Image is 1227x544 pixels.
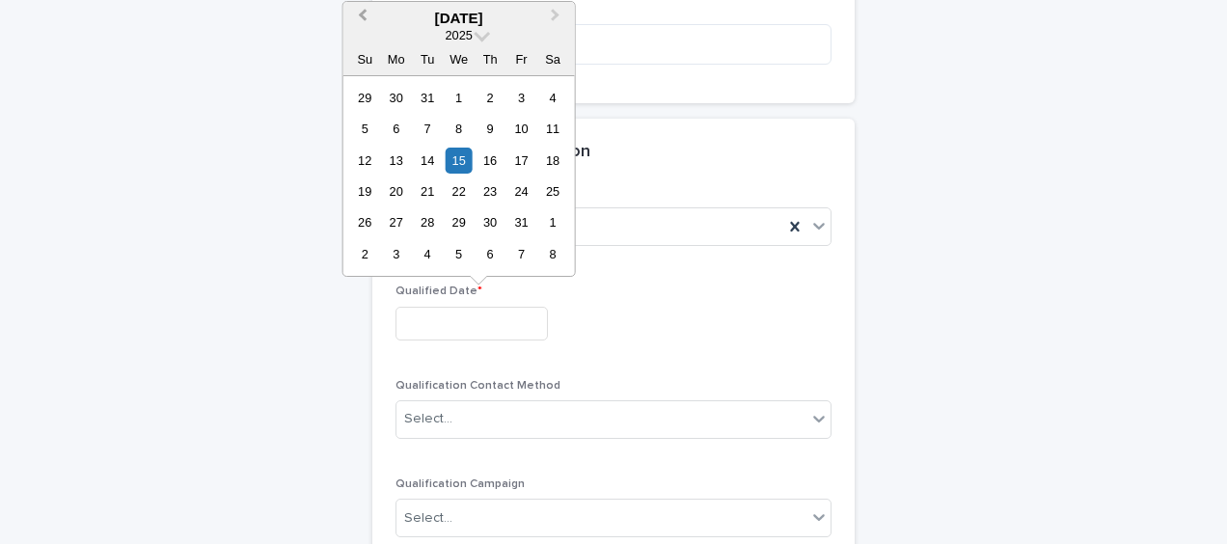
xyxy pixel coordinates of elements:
[477,241,504,267] div: Choose Thursday, February 6th, 2025
[446,178,472,204] div: Choose Wednesday, January 22nd, 2025
[508,46,534,72] div: Fr
[343,10,575,27] div: [DATE]
[383,148,409,174] div: Choose Monday, January 13th, 2025
[539,85,565,111] div: Choose Saturday, January 4th, 2025
[415,46,441,72] div: Tu
[477,148,504,174] div: Choose Thursday, January 16th, 2025
[404,508,452,529] div: Select...
[446,46,472,72] div: We
[383,46,409,72] div: Mo
[404,409,452,429] div: Select...
[542,4,573,35] button: Next Month
[383,85,409,111] div: Choose Monday, December 30th, 2024
[446,116,472,142] div: Choose Wednesday, January 8th, 2025
[352,116,378,142] div: Choose Sunday, January 5th, 2025
[395,478,525,490] span: Qualification Campaign
[477,85,504,111] div: Choose Thursday, January 2nd, 2025
[445,28,472,42] span: 2025
[539,116,565,142] div: Choose Saturday, January 11th, 2025
[415,209,441,235] div: Choose Tuesday, January 28th, 2025
[383,178,409,204] div: Choose Monday, January 20th, 2025
[395,286,482,297] span: Qualified Date
[477,46,504,72] div: Th
[352,241,378,267] div: Choose Sunday, February 2nd, 2025
[345,4,376,35] button: Previous Month
[395,380,560,392] span: Qualification Contact Method
[446,209,472,235] div: Choose Wednesday, January 29th, 2025
[383,209,409,235] div: Choose Monday, January 27th, 2025
[352,209,378,235] div: Choose Sunday, January 26th, 2025
[508,85,534,111] div: Choose Friday, January 3rd, 2025
[508,116,534,142] div: Choose Friday, January 10th, 2025
[508,209,534,235] div: Choose Friday, January 31st, 2025
[349,82,568,270] div: month 2025-01
[352,85,378,111] div: Choose Sunday, December 29th, 2024
[446,241,472,267] div: Choose Wednesday, February 5th, 2025
[446,85,472,111] div: Choose Wednesday, January 1st, 2025
[508,148,534,174] div: Choose Friday, January 17th, 2025
[352,148,378,174] div: Choose Sunday, January 12th, 2025
[477,209,504,235] div: Choose Thursday, January 30th, 2025
[383,241,409,267] div: Choose Monday, February 3rd, 2025
[477,116,504,142] div: Choose Thursday, January 9th, 2025
[508,241,534,267] div: Choose Friday, February 7th, 2025
[352,178,378,204] div: Choose Sunday, January 19th, 2025
[415,178,441,204] div: Choose Tuesday, January 21st, 2025
[352,46,378,72] div: Su
[415,148,441,174] div: Choose Tuesday, January 14th, 2025
[415,116,441,142] div: Choose Tuesday, January 7th, 2025
[508,178,534,204] div: Choose Friday, January 24th, 2025
[539,209,565,235] div: Choose Saturday, February 1st, 2025
[539,178,565,204] div: Choose Saturday, January 25th, 2025
[446,148,472,174] div: Choose Wednesday, January 15th, 2025
[415,85,441,111] div: Choose Tuesday, December 31st, 2024
[477,178,504,204] div: Choose Thursday, January 23rd, 2025
[539,241,565,267] div: Choose Saturday, February 8th, 2025
[539,46,565,72] div: Sa
[415,241,441,267] div: Choose Tuesday, February 4th, 2025
[539,148,565,174] div: Choose Saturday, January 18th, 2025
[383,116,409,142] div: Choose Monday, January 6th, 2025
